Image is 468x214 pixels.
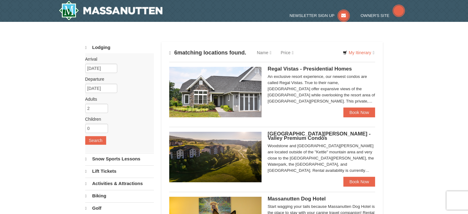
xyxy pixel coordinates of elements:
a: Price [276,46,298,59]
a: Name [252,46,276,59]
div: Woodstone and [GEOGRAPHIC_DATA][PERSON_NAME] are located outside of the "Kettle" mountain area an... [268,143,375,174]
a: Golf [85,202,154,214]
a: Newsletter Sign Up [290,13,350,18]
a: Massanutten Resort [59,1,163,20]
a: Biking [85,190,154,202]
a: Activities & Attractions [85,178,154,189]
div: An exclusive resort experience, our newest condos are called Regal Vistas. True to their name, [G... [268,74,375,104]
a: Owner's Site [361,13,405,18]
button: Search [85,136,106,145]
img: Massanutten Resort Logo [59,1,163,20]
span: Massanutten Dog Hotel [268,196,326,202]
span: Newsletter Sign Up [290,13,334,18]
label: Arrival [85,56,149,62]
a: My Itinerary [339,48,378,57]
span: Owner's Site [361,13,390,18]
a: Book Now [343,107,375,117]
a: Snow Sports Lessons [85,153,154,165]
label: Children [85,116,149,122]
img: 19219041-4-ec11c166.jpg [169,132,262,182]
a: Book Now [343,177,375,187]
img: 19218991-1-902409a9.jpg [169,67,262,117]
a: Lift Tickets [85,165,154,177]
a: Lodging [85,42,154,53]
span: [GEOGRAPHIC_DATA][PERSON_NAME] - Valley Premium Condos [268,131,371,141]
label: Adults [85,96,149,102]
label: Departure [85,76,149,82]
span: Regal Vistas - Presidential Homes [268,66,352,72]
